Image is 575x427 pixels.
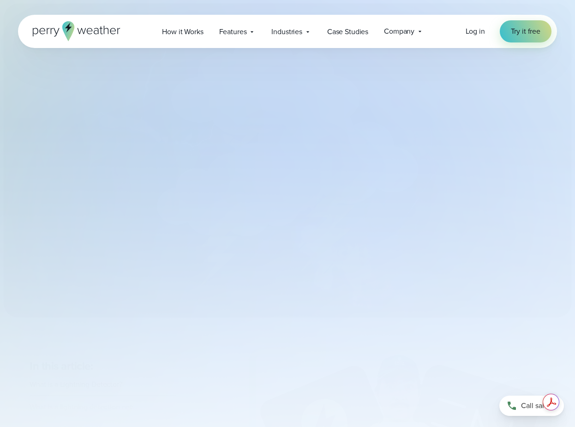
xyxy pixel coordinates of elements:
a: Try it free [500,20,551,42]
span: Industries [271,26,302,37]
span: Features [219,26,247,37]
span: Call sales [521,400,551,411]
a: Call sales [499,396,564,416]
a: Case Studies [319,22,376,41]
a: Log in [466,26,485,37]
a: How it Works [154,22,211,41]
span: Try it free [511,26,540,37]
span: Case Studies [327,26,368,37]
span: Company [384,26,414,37]
span: Log in [466,26,485,36]
span: How it Works [162,26,203,37]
